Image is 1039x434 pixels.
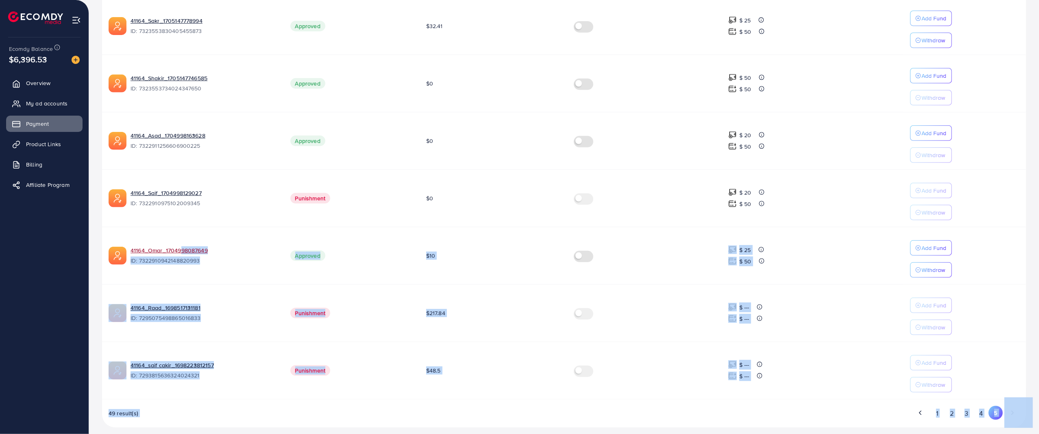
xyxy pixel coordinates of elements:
span: Overview [26,79,50,87]
img: top-up amount [728,16,737,24]
p: $ 50 [739,142,751,151]
span: $10 [426,252,435,260]
p: $ 50 [739,84,751,94]
button: Withdraw [910,205,952,220]
img: top-up amount [728,27,737,36]
p: Withdraw [922,265,945,275]
p: Add Fund [922,71,947,81]
img: ic-ads-acc.e4c84228.svg [109,17,126,35]
span: $0 [426,137,433,145]
span: $217.84 [426,309,445,317]
span: $0 [426,194,433,202]
p: $ 25 [739,15,751,25]
span: Punishment [290,193,331,204]
img: ic-ads-acc.e4c84228.svg [109,304,126,322]
ul: Pagination [913,406,1019,421]
span: 49 result(s) [109,409,138,417]
span: Approved [290,21,325,31]
div: <span class='underline'>41164_Sakr_1705147778994</span></br>7323553830405455873 [131,17,277,35]
p: $ 50 [739,27,751,37]
span: $6,396.53 [9,53,47,65]
a: 41164_Saif_1704998129027 [131,189,277,197]
button: Withdraw [910,90,952,105]
button: Go to page 5 [989,406,1003,420]
img: top-up amount [728,73,737,82]
img: top-up amount [728,131,737,139]
button: Go to page 2 [944,406,959,421]
span: ID: 7322910942148820993 [131,256,277,265]
a: My ad accounts [6,95,83,112]
p: Withdraw [922,35,945,45]
button: Add Fund [910,298,952,313]
img: top-up amount [728,303,737,311]
button: Go to page 3 [959,406,974,421]
img: ic-ads-acc.e4c84228.svg [109,362,126,379]
p: $ 50 [739,256,751,266]
img: ic-ads-acc.e4c84228.svg [109,247,126,265]
img: top-up amount [728,360,737,369]
p: Add Fund [922,243,947,253]
button: Add Fund [910,355,952,370]
p: Add Fund [922,128,947,138]
img: top-up amount [728,245,737,254]
button: Withdraw [910,33,952,48]
button: Add Fund [910,11,952,26]
img: top-up amount [728,188,737,197]
button: Add Fund [910,240,952,256]
button: Add Fund [910,183,952,198]
p: $ --- [739,360,749,370]
span: My ad accounts [26,99,68,107]
span: Payment [26,120,49,128]
p: Withdraw [922,208,945,217]
span: ID: 7323553734024347650 [131,84,277,92]
a: Affiliate Program [6,177,83,193]
div: <span class='underline'>41164_Raad_1698517131181</span></br>7295075498865016833 [131,304,277,322]
img: top-up amount [728,142,737,151]
img: menu [72,15,81,25]
span: ID: 7322911256606900225 [131,142,277,150]
div: <span class='underline'>41164_saif cakir_1698223812157</span></br>7293815636324024321 [131,361,277,380]
span: ID: 7293815636324024321 [131,371,277,379]
img: top-up amount [728,314,737,323]
a: 41164_Asad_1704998163628 [131,132,277,140]
span: Approved [290,136,325,146]
span: ID: 7295075498865016833 [131,314,277,322]
a: 41164_Omar_1704998087649 [131,246,277,254]
a: 41164_Raad_1698517131181 [131,304,277,312]
img: top-up amount [728,199,737,208]
p: $ --- [739,302,749,312]
span: Punishment [290,365,331,376]
span: $32.41 [426,22,443,30]
img: ic-ads-acc.e4c84228.svg [109,75,126,92]
button: Withdraw [910,377,952,392]
div: <span class='underline'>41164_Saif_1704998129027</span></br>7322910975102009345 [131,189,277,208]
span: $48.5 [426,366,441,375]
button: Withdraw [910,262,952,278]
p: Withdraw [922,322,945,332]
img: top-up amount [728,372,737,380]
img: logo [8,11,63,24]
img: ic-ads-acc.e4c84228.svg [109,189,126,207]
div: <span class='underline'>41164_Asad_1704998163628</span></br>7322911256606900225 [131,132,277,150]
span: ID: 7323553830405455873 [131,27,277,35]
span: Approved [290,250,325,261]
span: Punishment [290,308,331,318]
p: Withdraw [922,93,945,103]
span: Billing [26,160,42,169]
a: 41164_saif cakir_1698223812157 [131,361,277,369]
button: Withdraw [910,320,952,335]
a: Billing [6,156,83,173]
p: $ 50 [739,73,751,83]
span: Affiliate Program [26,181,70,189]
img: top-up amount [728,257,737,265]
span: Product Links [26,140,61,148]
button: Go to page 1 [930,406,944,421]
img: ic-ads-acc.e4c84228.svg [109,132,126,150]
a: Overview [6,75,83,91]
span: Approved [290,78,325,89]
p: $ 20 [739,188,751,197]
p: Add Fund [922,186,947,195]
span: ID: 7322910975102009345 [131,199,277,207]
p: Add Fund [922,13,947,23]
